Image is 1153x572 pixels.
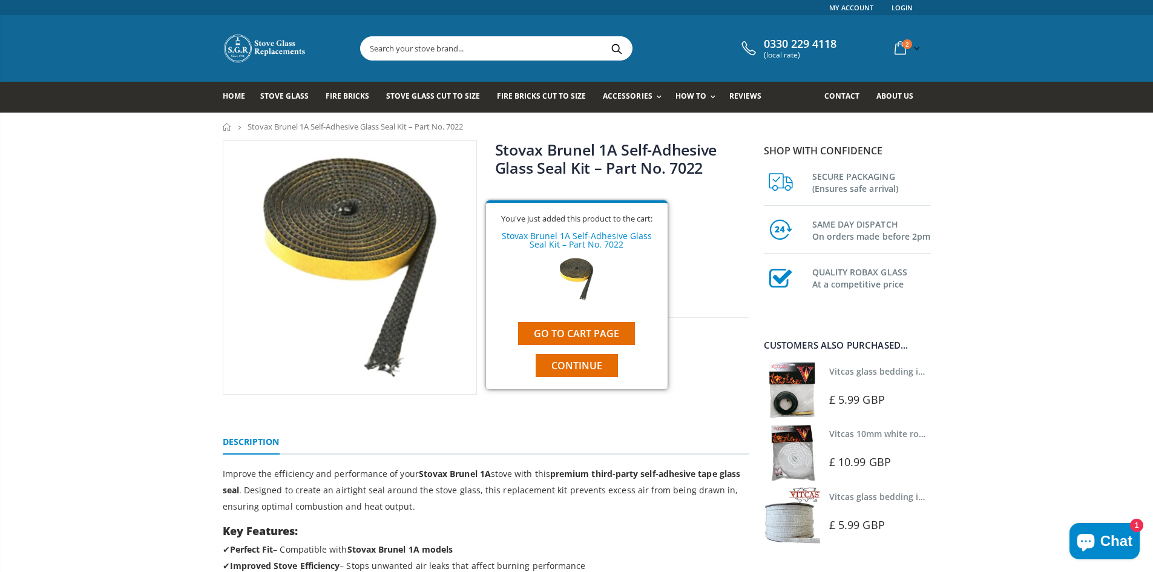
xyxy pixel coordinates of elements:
[502,230,652,250] a: Stovax Brunel 1A Self-Adhesive Glass Seal Kit – Part No. 7022
[248,121,463,132] span: Stovax Brunel 1A Self-Adhesive Glass Seal Kit – Part No. 7022
[495,215,659,223] div: You've just added this product to the cart:
[764,51,836,59] span: (local rate)
[386,91,480,101] span: Stove Glass Cut To Size
[603,82,667,113] a: Accessories
[223,123,232,131] a: Home
[230,560,340,571] strong: Improved Stove Efficiency
[764,341,931,350] div: Customers also purchased...
[824,82,869,113] a: Contact
[729,91,761,101] span: Reviews
[876,82,922,113] a: About us
[902,39,912,49] span: 2
[223,82,254,113] a: Home
[361,37,767,60] input: Search your stove brand...
[729,82,770,113] a: Reviews
[876,91,913,101] span: About us
[764,424,820,481] img: Vitcas white rope, glue and gloves kit 10mm
[223,468,741,496] strong: premium third-party self-adhesive tape glass seal
[518,322,635,345] a: Go to cart page
[422,544,453,555] strong: models
[764,362,820,418] img: Vitcas stove glass bedding in tape
[497,91,586,101] span: Fire Bricks Cut To Size
[603,37,631,60] button: Search
[223,91,245,101] span: Home
[223,524,298,538] strong: Key Features:
[675,91,706,101] span: How To
[223,33,307,64] img: Stove Glass Replacement
[552,255,601,304] img: Stovax Brunel 1A Self-Adhesive Glass Seal Kit – Part No. 7022
[495,139,717,178] a: Stovax Brunel 1A Self-Adhesive Glass Seal Kit – Part No. 7022
[812,264,931,291] h3: QUALITY ROBAX GLASS At a competitive price
[890,36,922,60] a: 2
[326,82,378,113] a: Fire Bricks
[551,359,602,372] span: Continue
[223,430,280,455] a: Description
[675,82,721,113] a: How To
[260,82,318,113] a: Stove Glass
[326,91,369,101] span: Fire Bricks
[812,168,931,195] h3: SECURE PACKAGING (Ensures safe arrival)
[764,38,836,51] span: 0330 229 4118
[824,91,859,101] span: Contact
[764,143,931,158] p: Shop with confidence
[230,544,274,555] strong: Perfect Fit
[386,82,489,113] a: Stove Glass Cut To Size
[223,465,749,514] p: Improve the efficiency and performance of your stove with this . Designed to create an airtight s...
[829,518,885,532] span: £ 5.99 GBP
[829,491,1086,502] a: Vitcas glass bedding in tape - 2mm x 15mm x 2 meters (White)
[829,366,1055,377] a: Vitcas glass bedding in tape - 2mm x 10mm x 2 meters
[497,82,595,113] a: Fire Bricks Cut To Size
[260,91,309,101] span: Stove Glass
[347,544,419,555] strong: Stovax Brunel 1A
[1066,523,1143,562] inbox-online-store-chat: Shopify online store chat
[829,455,891,469] span: £ 10.99 GBP
[603,91,652,101] span: Accessories
[419,468,491,479] strong: Stovax Brunel 1A
[764,487,820,544] img: Vitcas stove glass bedding in tape
[829,428,1066,439] a: Vitcas 10mm white rope kit - includes rope seal and glue!
[829,392,885,407] span: £ 5.99 GBP
[536,354,618,377] button: Continue
[738,38,836,59] a: 0330 229 4118 (local rate)
[223,141,476,394] img: GlassSealKit_800x_crop_center.webp
[812,216,931,243] h3: SAME DAY DISPATCH On orders made before 2pm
